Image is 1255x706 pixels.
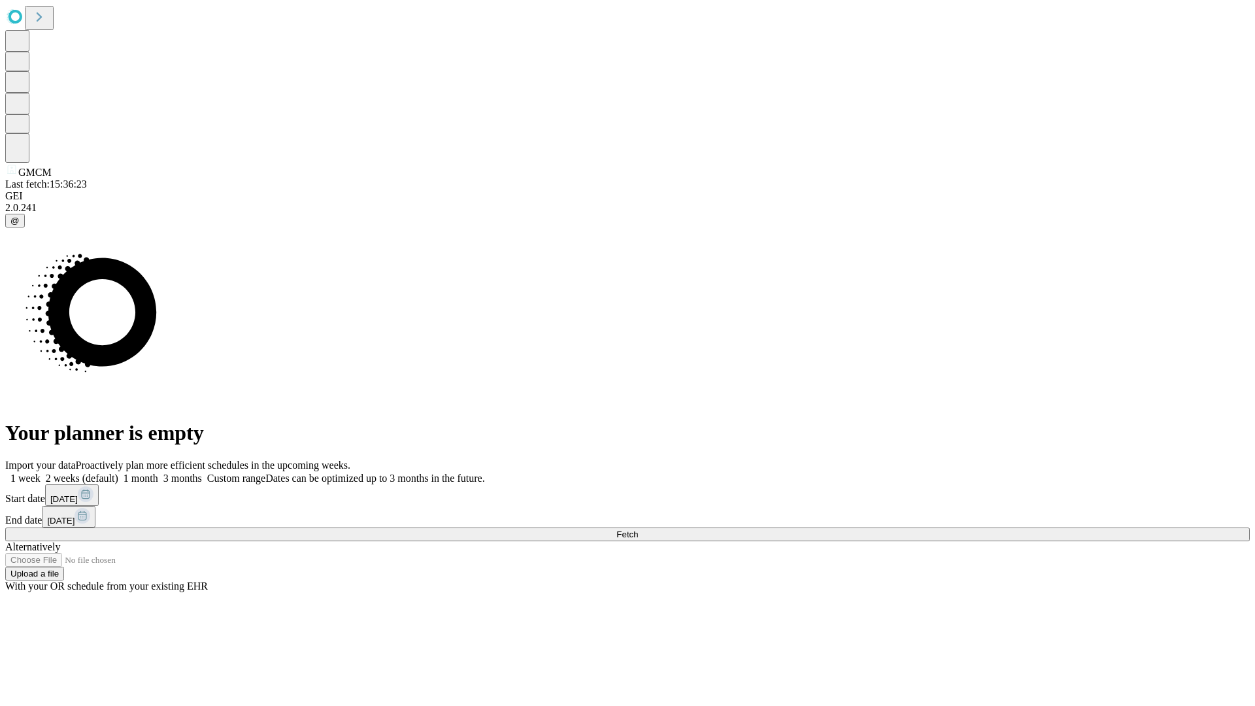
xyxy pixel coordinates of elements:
[47,516,75,526] span: [DATE]
[5,178,87,190] span: Last fetch: 15:36:23
[5,528,1250,541] button: Fetch
[124,473,158,484] span: 1 month
[5,484,1250,506] div: Start date
[5,190,1250,202] div: GEI
[5,567,64,580] button: Upload a file
[5,202,1250,214] div: 2.0.241
[45,484,99,506] button: [DATE]
[5,421,1250,445] h1: Your planner is empty
[207,473,265,484] span: Custom range
[18,167,52,178] span: GMCM
[163,473,202,484] span: 3 months
[50,494,78,504] span: [DATE]
[265,473,484,484] span: Dates can be optimized up to 3 months in the future.
[5,506,1250,528] div: End date
[10,216,20,226] span: @
[46,473,118,484] span: 2 weeks (default)
[616,529,638,539] span: Fetch
[5,460,76,471] span: Import your data
[76,460,350,471] span: Proactively plan more efficient schedules in the upcoming weeks.
[5,580,208,592] span: With your OR schedule from your existing EHR
[5,541,60,552] span: Alternatively
[42,506,95,528] button: [DATE]
[5,214,25,227] button: @
[10,473,41,484] span: 1 week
